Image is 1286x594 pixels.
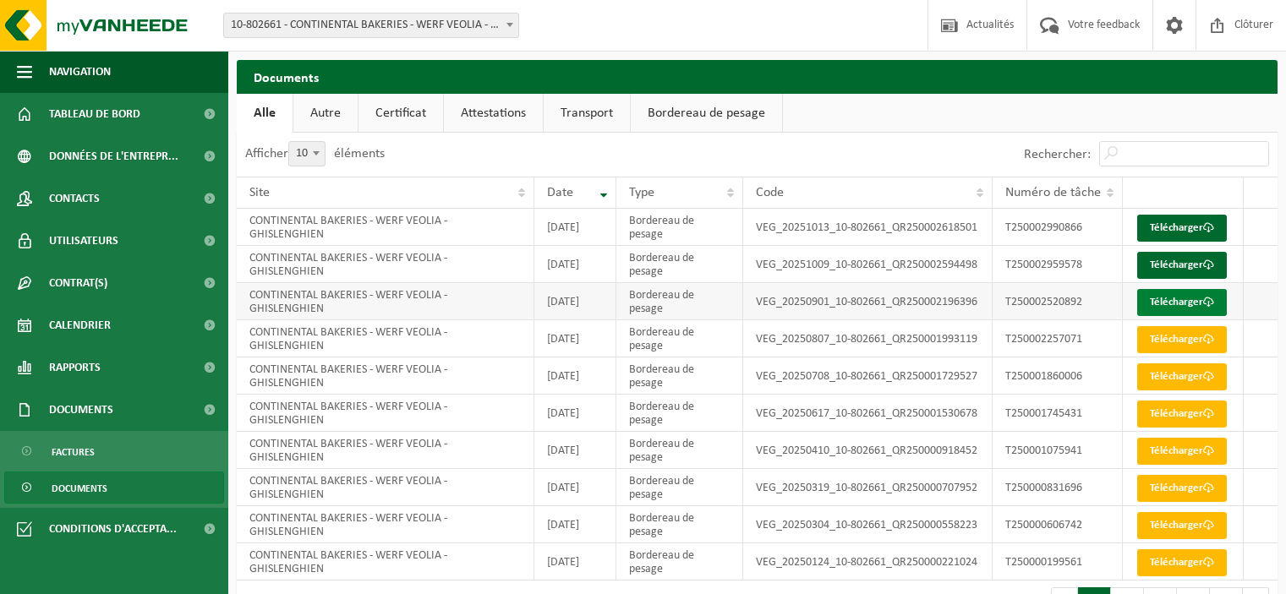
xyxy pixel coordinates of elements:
[237,506,534,543] td: CONTINENTAL BAKERIES - WERF VEOLIA - GHISLENGHIEN
[993,469,1123,506] td: T250000831696
[534,469,616,506] td: [DATE]
[534,283,616,320] td: [DATE]
[1005,186,1101,199] span: Numéro de tâche
[224,14,518,37] span: 10-802661 - CONTINENTAL BAKERIES - WERF VEOLIA - 7822 GHISLENGHIEN, RUE DES JOURNALIERS 6
[237,543,534,580] td: CONTINENTAL BAKERIES - WERF VEOLIA - GHISLENGHIEN
[743,357,993,395] td: VEG_20250708_10-802661_QR250001729527
[534,506,616,543] td: [DATE]
[237,432,534,469] td: CONTINENTAL BAKERIES - WERF VEOLIA - GHISLENGHIEN
[49,177,100,220] span: Contacts
[534,357,616,395] td: [DATE]
[743,320,993,357] td: VEG_20250807_10-802661_QR250001993119
[1137,401,1227,428] a: Télécharger
[49,51,111,93] span: Navigation
[1137,363,1227,390] a: Télécharger
[1137,289,1227,316] a: Télécharger
[1137,512,1227,539] a: Télécharger
[993,506,1123,543] td: T250000606742
[756,186,784,199] span: Code
[249,186,270,199] span: Site
[293,94,358,133] a: Autre
[616,395,744,432] td: Bordereau de pesage
[616,209,744,246] td: Bordereau de pesage
[49,346,101,389] span: Rapports
[743,506,993,543] td: VEG_20250304_10-802661_QR250000558223
[534,320,616,357] td: [DATE]
[52,472,107,504] span: Documents
[358,94,443,133] a: Certificat
[237,246,534,283] td: CONTINENTAL BAKERIES - WERF VEOLIA - GHISLENGHIEN
[616,283,744,320] td: Bordereau de pesage
[631,94,782,133] a: Bordereau de pesage
[993,395,1123,432] td: T250001745431
[237,469,534,506] td: CONTINENTAL BAKERIES - WERF VEOLIA - GHISLENGHIEN
[49,508,177,550] span: Conditions d'accepta...
[4,471,224,504] a: Documents
[49,220,118,262] span: Utilisateurs
[534,209,616,246] td: [DATE]
[237,320,534,357] td: CONTINENTAL BAKERIES - WERF VEOLIA - GHISLENGHIEN
[49,262,107,304] span: Contrat(s)
[444,94,543,133] a: Attestations
[616,320,744,357] td: Bordereau de pesage
[616,506,744,543] td: Bordereau de pesage
[237,395,534,432] td: CONTINENTAL BAKERIES - WERF VEOLIA - GHISLENGHIEN
[52,436,95,468] span: Factures
[237,60,1278,93] h2: Documents
[743,432,993,469] td: VEG_20250410_10-802661_QR250000918452
[1137,475,1227,502] a: Télécharger
[534,395,616,432] td: [DATE]
[993,246,1123,283] td: T250002959578
[743,543,993,580] td: VEG_20250124_10-802661_QR250000221024
[993,283,1123,320] td: T250002520892
[743,283,993,320] td: VEG_20250901_10-802661_QR250002196396
[616,357,744,395] td: Bordereau de pesage
[993,432,1123,469] td: T250001075941
[1137,252,1227,279] a: Télécharger
[1137,326,1227,353] a: Télécharger
[1137,215,1227,242] a: Télécharger
[616,543,744,580] td: Bordereau de pesage
[993,357,1123,395] td: T250001860006
[629,186,654,199] span: Type
[49,93,140,135] span: Tableau de bord
[616,469,744,506] td: Bordereau de pesage
[544,94,630,133] a: Transport
[1137,549,1227,576] a: Télécharger
[534,432,616,469] td: [DATE]
[534,543,616,580] td: [DATE]
[1024,148,1091,161] label: Rechercher:
[49,389,113,431] span: Documents
[993,543,1123,580] td: T250000199561
[237,283,534,320] td: CONTINENTAL BAKERIES - WERF VEOLIA - GHISLENGHIEN
[237,94,293,133] a: Alle
[993,209,1123,246] td: T250002990866
[993,320,1123,357] td: T250002257071
[547,186,573,199] span: Date
[49,135,178,177] span: Données de l'entrepr...
[49,304,111,346] span: Calendrier
[289,142,325,166] span: 10
[237,357,534,395] td: CONTINENTAL BAKERIES - WERF VEOLIA - GHISLENGHIEN
[743,469,993,506] td: VEG_20250319_10-802661_QR250000707952
[743,246,993,283] td: VEG_20251009_10-802661_QR250002594498
[616,432,744,469] td: Bordereau de pesage
[288,141,326,166] span: 10
[616,246,744,283] td: Bordereau de pesage
[534,246,616,283] td: [DATE]
[223,13,519,38] span: 10-802661 - CONTINENTAL BAKERIES - WERF VEOLIA - 7822 GHISLENGHIEN, RUE DES JOURNALIERS 6
[4,435,224,467] a: Factures
[1137,438,1227,465] a: Télécharger
[245,147,385,161] label: Afficher éléments
[743,209,993,246] td: VEG_20251013_10-802661_QR250002618501
[237,209,534,246] td: CONTINENTAL BAKERIES - WERF VEOLIA - GHISLENGHIEN
[743,395,993,432] td: VEG_20250617_10-802661_QR250001530678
